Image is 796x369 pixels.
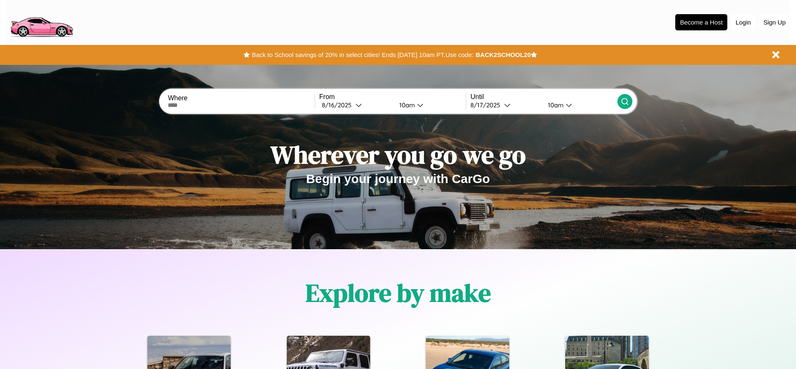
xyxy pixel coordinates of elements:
div: 10am [544,101,566,109]
div: 8 / 17 / 2025 [470,101,504,109]
button: Become a Host [675,14,727,30]
div: 8 / 16 / 2025 [322,101,356,109]
button: Login [731,15,755,30]
button: 10am [541,101,617,109]
label: Until [470,93,617,101]
button: 8/16/2025 [319,101,393,109]
b: BACK2SCHOOL20 [475,51,531,58]
label: Where [168,94,314,102]
button: Back to School savings of 20% in select cities! Ends [DATE] 10am PT.Use code: [250,49,475,61]
button: 10am [393,101,466,109]
img: logo [6,4,77,39]
button: Sign Up [759,15,790,30]
h1: Explore by make [306,276,491,310]
div: 10am [395,101,417,109]
label: From [319,93,466,101]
